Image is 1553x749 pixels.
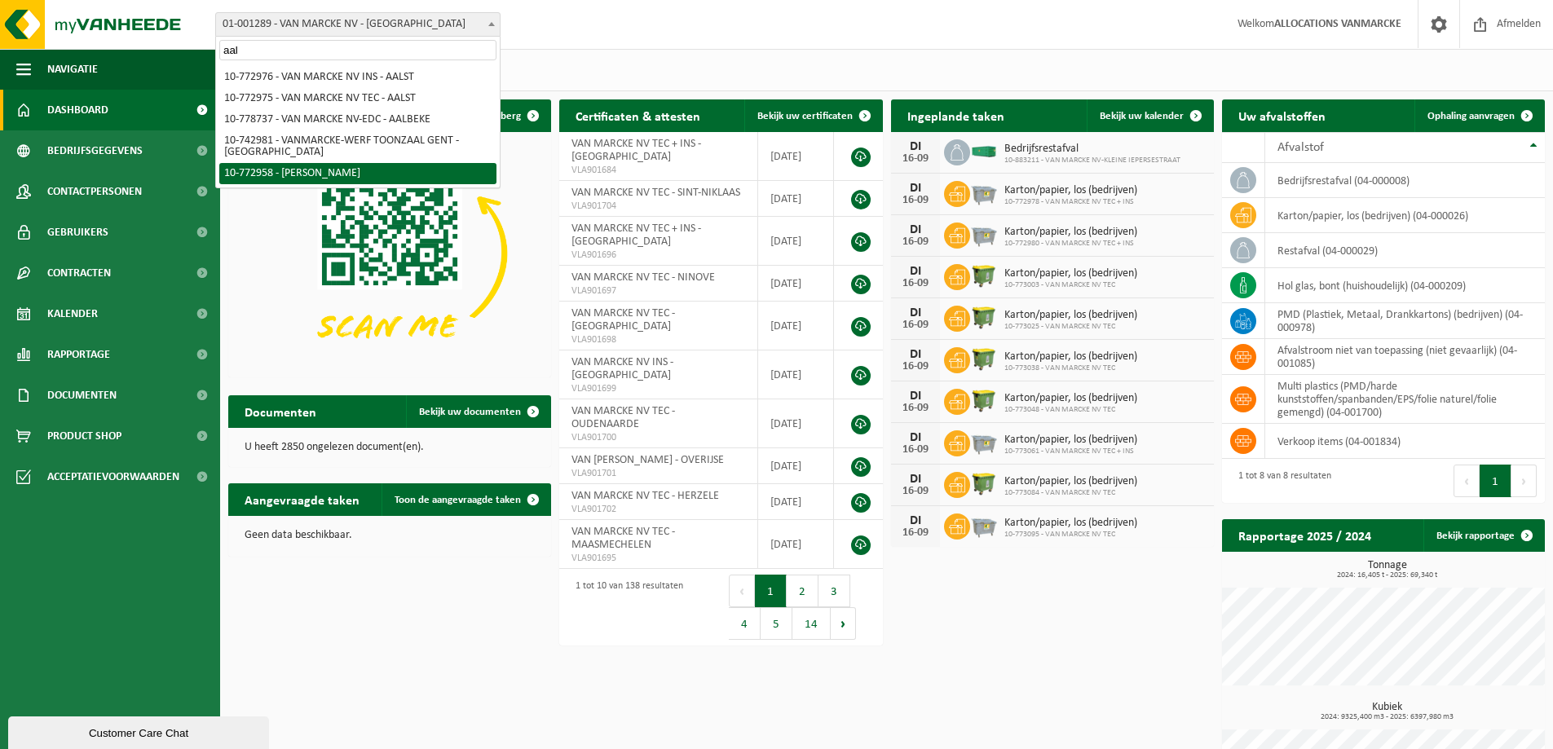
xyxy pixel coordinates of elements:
[571,164,745,177] span: VLA901684
[1277,141,1324,154] span: Afvalstof
[47,334,110,375] span: Rapportage
[571,249,745,262] span: VLA901696
[1423,519,1543,552] a: Bekijk rapportage
[970,345,998,372] img: WB-1100-HPE-GN-51
[1222,99,1342,131] h2: Uw afvalstoffen
[899,265,932,278] div: DI
[1004,143,1180,156] span: Bedrijfsrestafval
[1511,465,1537,497] button: Next
[761,607,792,640] button: 5
[47,171,142,212] span: Contactpersonen
[899,403,932,414] div: 16-09
[571,307,675,333] span: VAN MARCKE NV TEC - [GEOGRAPHIC_DATA]
[1004,184,1137,197] span: Karton/papier, los (bedrijven)
[1454,465,1480,497] button: Previous
[1004,405,1137,415] span: 10-773048 - VAN MARCKE NV TEC
[219,130,496,163] li: 10-742981 - VANMARCKE-WERF TOONZAAL GENT - [GEOGRAPHIC_DATA]
[1414,99,1543,132] a: Ophaling aanvragen
[899,195,932,206] div: 16-09
[1004,392,1137,405] span: Karton/papier, los (bedrijven)
[1230,560,1545,579] h3: Tonnage
[1004,267,1137,280] span: Karton/papier, los (bedrijven)
[571,503,745,516] span: VLA901702
[1230,702,1545,721] h3: Kubiek
[899,361,932,372] div: 16-09
[1427,111,1515,121] span: Ophaling aanvragen
[899,431,932,444] div: DI
[899,390,932,403] div: DI
[419,407,521,417] span: Bekijk uw documenten
[1274,18,1401,30] strong: ALLOCATIONS VANMARCKE
[1222,519,1388,551] h2: Rapportage 2025 / 2024
[571,382,745,395] span: VLA901699
[228,132,551,374] img: Download de VHEPlus App
[758,266,834,302] td: [DATE]
[758,350,834,399] td: [DATE]
[1004,197,1137,207] span: 10-772978 - VAN MARCKE NV TEC + INS
[571,284,745,297] span: VLA901697
[970,143,998,158] img: HK-XC-30-GN-00
[571,467,745,480] span: VLA901701
[47,90,108,130] span: Dashboard
[1004,488,1137,498] span: 10-773084 - VAN MARCKE NV TEC
[899,236,932,248] div: 16-09
[571,552,745,565] span: VLA901695
[1004,309,1137,322] span: Karton/papier, los (bedrijven)
[8,713,272,749] iframe: chat widget
[219,67,496,88] li: 10-772976 - VAN MARCKE NV INS - AALST
[729,575,755,607] button: Previous
[47,49,98,90] span: Navigatie
[818,575,850,607] button: 3
[1004,156,1180,165] span: 10-883211 - VAN MARCKE NV-KLEINE IEPERSESTRAAT
[1004,322,1137,332] span: 10-773025 - VAN MARCKE NV TEC
[758,302,834,350] td: [DATE]
[571,200,745,213] span: VLA901704
[1087,99,1212,132] a: Bekijk uw kalender
[744,99,881,132] a: Bekijk uw certificaten
[47,456,179,497] span: Acceptatievoorwaarden
[729,607,761,640] button: 4
[1265,198,1545,233] td: karton/papier, los (bedrijven) (04-000026)
[567,573,683,641] div: 1 tot 10 van 138 resultaten
[1100,111,1184,121] span: Bekijk uw kalender
[899,527,932,539] div: 16-09
[970,262,998,289] img: WB-1100-HPE-GN-51
[571,405,675,430] span: VAN MARCKE NV TEC - OUDENAARDE
[1265,375,1545,424] td: multi plastics (PMD/harde kunststoffen/spanbanden/EPS/folie naturel/folie gemengd) (04-001700)
[1265,424,1545,459] td: verkoop items (04-001834)
[758,399,834,448] td: [DATE]
[970,511,998,539] img: WB-2500-GAL-GY-04
[787,575,818,607] button: 2
[219,88,496,109] li: 10-772975 - VAN MARCKE NV TEC - AALST
[899,514,932,527] div: DI
[571,271,715,284] span: VAN MARCKE NV TEC - NINOVE
[899,223,932,236] div: DI
[1004,226,1137,239] span: Karton/papier, los (bedrijven)
[406,395,549,428] a: Bekijk uw documenten
[571,431,745,444] span: VLA901700
[472,99,549,132] button: Verberg
[47,293,98,334] span: Kalender
[1004,530,1137,540] span: 10-773095 - VAN MARCKE NV TEC
[47,130,143,171] span: Bedrijfsgegevens
[1265,303,1545,339] td: PMD (Plastiek, Metaal, Drankkartons) (bedrijven) (04-000978)
[228,483,376,515] h2: Aangevraagde taken
[757,111,853,121] span: Bekijk uw certificaten
[571,526,675,551] span: VAN MARCKE NV TEC - MAASMECHELEN
[1265,339,1545,375] td: afvalstroom niet van toepassing (niet gevaarlijk) (04-001085)
[1004,280,1137,290] span: 10-773003 - VAN MARCKE NV TEC
[47,375,117,416] span: Documenten
[215,12,501,37] span: 01-001289 - VAN MARCKE NV - GENT
[899,278,932,289] div: 16-09
[1004,434,1137,447] span: Karton/papier, los (bedrijven)
[245,530,535,541] p: Geen data beschikbaar.
[571,187,740,199] span: VAN MARCKE NV TEC - SINT-NIKLAAS
[970,428,998,456] img: WB-2500-GAL-GY-04
[899,444,932,456] div: 16-09
[485,111,521,121] span: Verberg
[1004,363,1137,373] span: 10-773038 - VAN MARCKE NV TEC
[382,483,549,516] a: Toon de aangevraagde taken
[571,138,701,163] span: VAN MARCKE NV TEC + INS - [GEOGRAPHIC_DATA]
[899,140,932,153] div: DI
